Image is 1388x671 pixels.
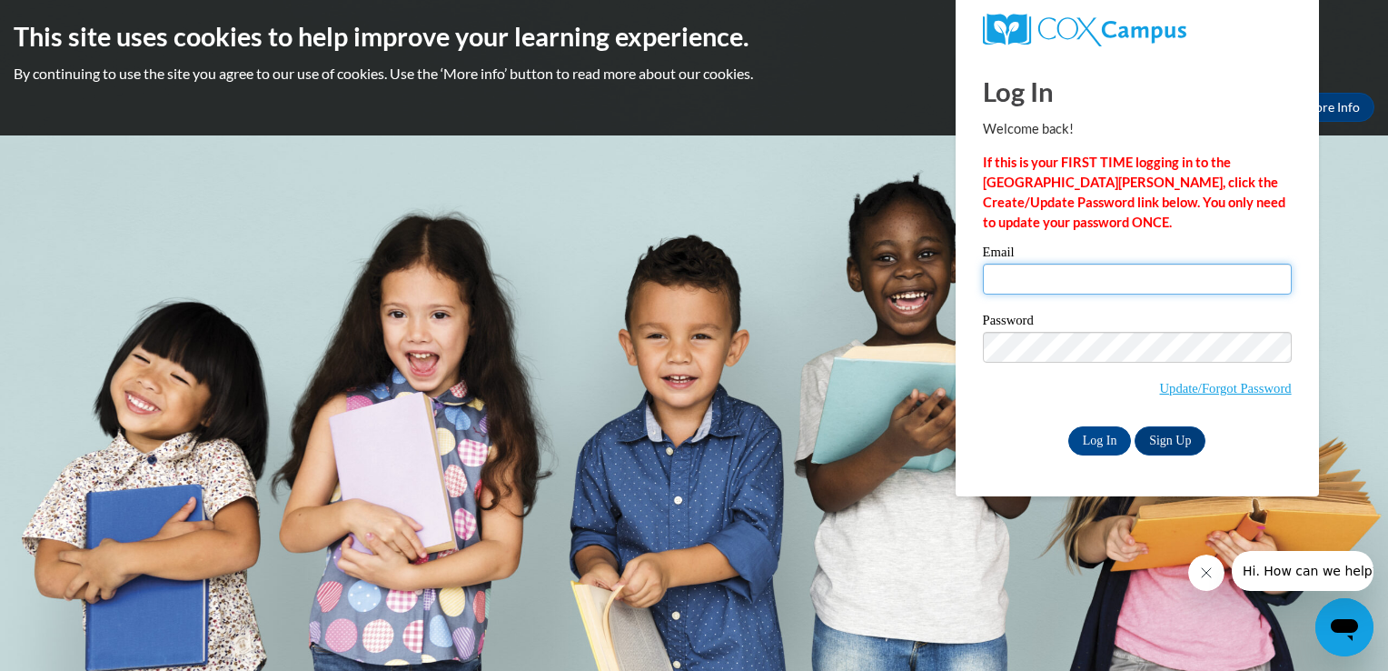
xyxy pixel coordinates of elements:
[983,14,1292,46] a: COX Campus
[14,64,1374,84] p: By continuing to use the site you agree to our use of cookies. Use the ‘More info’ button to read...
[1135,426,1205,456] a: Sign Up
[14,18,1374,55] h2: This site uses cookies to help improve your learning experience.
[983,314,1292,332] label: Password
[1232,551,1373,591] iframe: Message from company
[11,13,147,27] span: Hi. How can we help?
[1188,555,1224,591] iframe: Close message
[1315,598,1373,656] iframe: Button to launch messaging window
[1160,381,1292,396] a: Update/Forgot Password
[983,73,1292,110] h1: Log In
[1289,93,1374,122] a: More Info
[1068,426,1132,456] input: Log In
[983,14,1186,46] img: COX Campus
[983,119,1292,139] p: Welcome back!
[983,155,1285,230] strong: If this is your FIRST TIME logging in to the [GEOGRAPHIC_DATA][PERSON_NAME], click the Create/Upd...
[983,245,1292,264] label: Email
